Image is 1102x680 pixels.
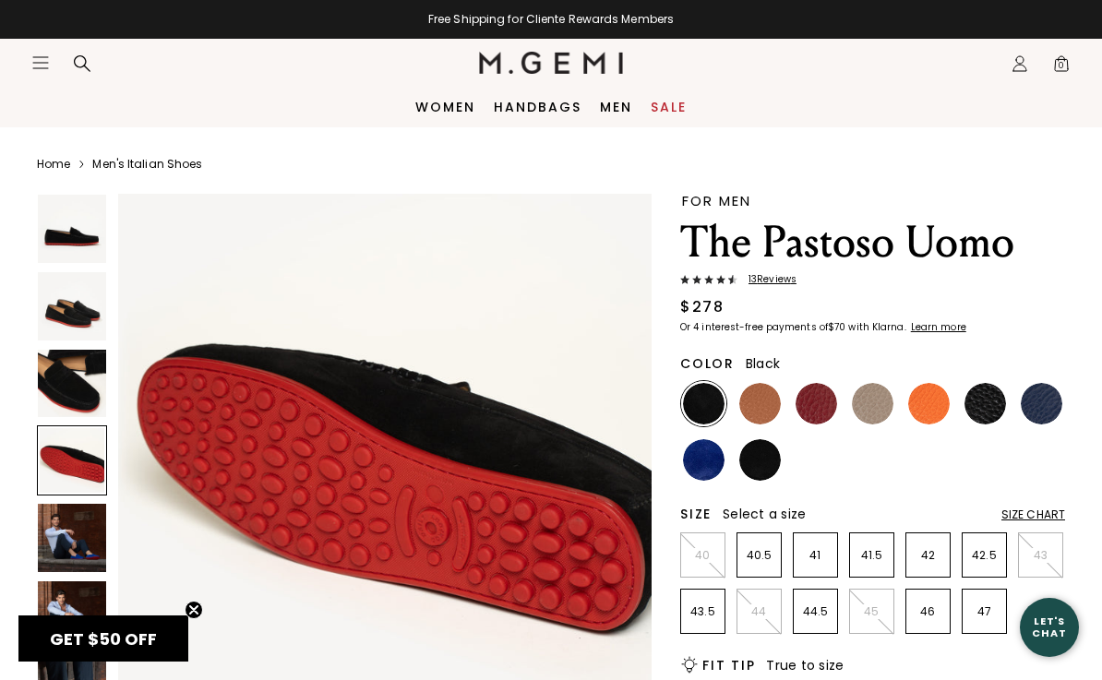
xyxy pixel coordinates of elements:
h1: The Pastoso Uomo [680,217,1065,268]
span: 13 Review s [737,274,797,285]
div: GET $50 OFFClose teaser [18,615,188,662]
klarna-placement-style-body: with Klarna [848,320,908,334]
h2: Fit Tip [702,658,755,673]
img: Navy [1021,383,1062,424]
klarna-placement-style-cta: Learn more [911,320,966,334]
p: 40 [681,548,725,563]
img: Saddle [739,383,781,424]
p: 47 [963,604,1006,619]
span: Select a size [723,505,806,523]
span: Black [746,354,780,373]
klarna-placement-style-amount: $70 [828,320,845,334]
a: Sale [651,100,687,114]
a: Women [415,100,475,114]
p: 41 [794,548,837,563]
div: Let's Chat [1020,615,1079,638]
p: 42 [906,548,950,563]
p: 40.5 [737,548,781,563]
button: Open site menu [31,54,50,72]
p: 43 [1019,548,1062,563]
p: 46 [906,604,950,619]
img: Light Mushroom [852,383,893,424]
span: GET $50 OFF [50,627,157,650]
p: 43.5 [681,604,725,619]
img: Bordeaux [796,383,837,424]
span: True to size [766,656,844,674]
img: The Pastoso Uomo [38,504,106,572]
p: 44.5 [794,604,837,619]
p: 45 [850,604,893,619]
button: Close teaser [185,601,203,619]
div: $278 [680,296,724,318]
img: The Pastoso Uomo [38,195,106,263]
div: FOR MEN [682,194,1065,208]
a: 13Reviews [680,274,1065,289]
a: Men's Italian Shoes [92,157,202,172]
a: Home [37,157,70,172]
span: 0 [1052,58,1071,77]
img: Black [683,383,725,424]
img: M.Gemi [479,52,624,74]
img: The Pastoso Uomo [38,350,106,418]
p: 42.5 [963,548,1006,563]
img: Black [964,383,1006,424]
h2: Color [680,356,735,371]
div: Size Chart [1001,507,1065,522]
a: Handbags [494,100,581,114]
img: Cobalt Blue [683,439,725,481]
img: Black Suede [739,439,781,481]
img: The Pastoso Uomo [38,272,106,340]
a: Learn more [909,322,966,333]
img: The Pastoso Uomo [38,581,106,650]
img: Orangina [908,383,950,424]
klarna-placement-style-body: Or 4 interest-free payments of [680,320,828,334]
p: 41.5 [850,548,893,563]
h2: Size [680,507,712,521]
a: Men [600,100,632,114]
p: 44 [737,604,781,619]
